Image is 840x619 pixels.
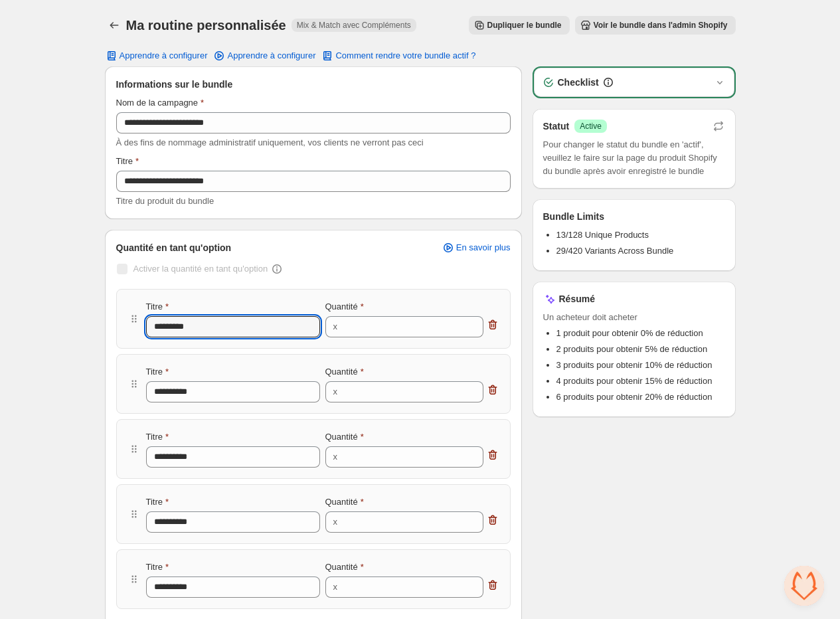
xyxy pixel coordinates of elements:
[146,561,169,574] label: Titre
[594,20,728,31] span: Voir le bundle dans l'admin Shopify
[580,121,602,132] span: Active
[556,246,674,256] span: 29/420 Variants Across Bundle
[556,375,725,388] li: 4 produits pour obtenir 15% de réduction
[313,46,483,65] button: Comment rendre votre bundle actif ?
[559,292,595,306] h3: Résumé
[146,495,169,509] label: Titre
[784,566,824,606] div: Ouvrir le chat
[205,46,323,65] a: Apprendre à configurer
[325,495,364,509] label: Quantité
[543,210,605,223] h3: Bundle Limits
[325,365,364,379] label: Quantité
[556,343,725,356] li: 2 produits pour obtenir 5% de réduction
[543,138,725,178] span: Pour changer le statut du bundle en 'actif', veuillez le faire sur la page du produit Shopify du ...
[434,238,519,257] a: En savoir plus
[97,46,216,65] button: Apprendre à configurer
[456,242,511,253] span: En savoir plus
[116,78,233,91] span: Informations sur le bundle
[333,320,338,333] div: x
[116,137,424,147] span: À des fins de nommage administratif uniquement, vos clients ne verront pas ceci
[325,430,364,444] label: Quantité
[116,196,214,206] span: Titre du produit du bundle
[556,391,725,404] li: 6 produits pour obtenir 20% de réduction
[146,300,169,313] label: Titre
[333,580,338,594] div: x
[105,16,124,35] button: Back
[146,430,169,444] label: Titre
[146,365,169,379] label: Titre
[333,450,338,464] div: x
[126,17,286,33] h1: Ma routine personnalisée
[558,76,599,89] h3: Checklist
[120,50,208,61] span: Apprendre à configurer
[469,16,570,35] button: Dupliquer le bundle
[325,300,364,313] label: Quantité
[556,230,649,240] span: 13/128 Unique Products
[543,311,725,324] span: Un acheteur doit acheter
[227,50,315,61] span: Apprendre à configurer
[556,359,725,372] li: 3 produits pour obtenir 10% de réduction
[543,120,570,133] h3: Statut
[487,20,562,31] span: Dupliquer le bundle
[133,264,268,274] span: Activer la quantité en tant qu'option
[333,515,338,529] div: x
[575,16,736,35] button: Voir le bundle dans l'admin Shopify
[325,561,364,574] label: Quantité
[335,50,475,61] span: Comment rendre votre bundle actif ?
[333,385,338,398] div: x
[297,20,411,31] span: Mix & Match avec Compléments
[116,155,139,168] label: Titre
[116,241,232,254] span: Quantité en tant qu'option
[556,327,725,340] li: 1 produit pour obtenir 0% de réduction
[116,96,205,110] label: Nom de la campagne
